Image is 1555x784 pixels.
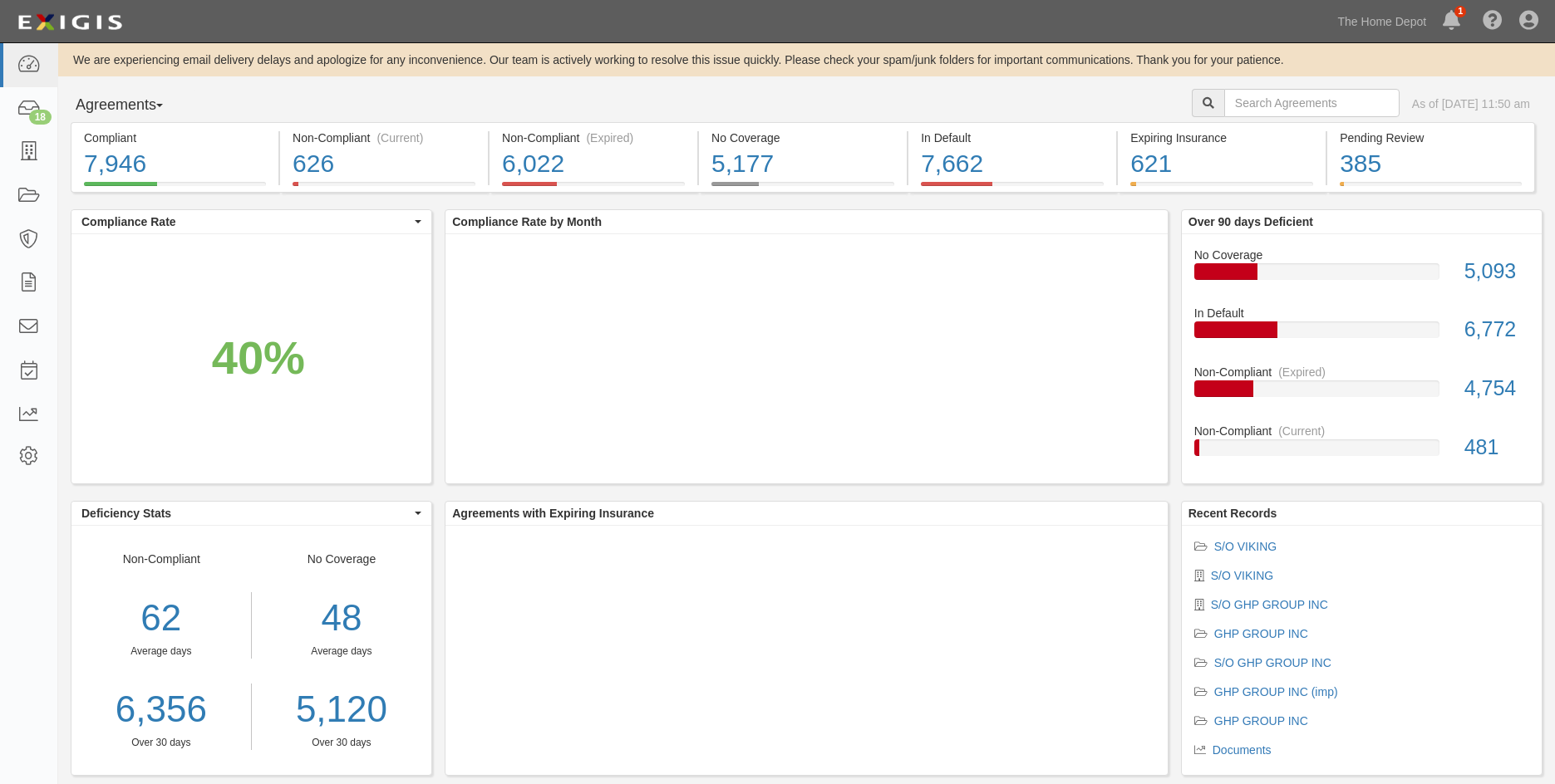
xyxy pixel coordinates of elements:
div: Over 30 days [71,736,251,750]
div: In Default [921,130,1104,146]
img: logo-5460c22ac91f19d4615b14bd174203de0afe785f0fc80cf4dbbc73dc1793850b.png [12,7,127,37]
i: Help Center - Complianz [1483,12,1503,32]
div: (Current) [1278,423,1325,439]
a: GHP GROUP INC [1214,627,1308,640]
div: 621 [1130,146,1313,182]
div: No Coverage [252,551,432,750]
div: Non-Compliant [1182,423,1542,439]
div: 626 [293,146,475,182]
button: Agreements [71,89,195,122]
a: S/O VIKING [1211,569,1273,582]
a: The Home Depot [1330,5,1435,38]
div: 18 [29,110,52,125]
div: In Default [1182,305,1542,321]
div: 4,754 [1452,374,1542,404]
div: 6,772 [1452,315,1542,345]
a: Non-Compliant(Expired)6,022 [490,182,697,195]
div: (Expired) [1278,364,1326,380]
span: Compliance Rate [81,213,411,230]
div: Over 30 days [264,736,420,750]
div: 7,946 [84,146,266,182]
a: In Default6,772 [1194,305,1529,364]
div: We are experiencing email delivery delays and apologize for any inconvenience. Our team is active... [58,51,1555,68]
div: Average days [71,644,251,659]
div: Non-Compliant [71,551,252,750]
div: 6,022 [502,146,685,182]
a: Non-Compliant(Expired)4,754 [1194,364,1529,423]
div: (Current) [376,130,423,146]
a: Expiring Insurance621 [1118,182,1326,195]
span: Deficiency Stats [81,505,411,522]
a: GHP GROUP INC [1214,714,1308,728]
div: 5,177 [711,146,894,182]
div: Average days [264,644,420,659]
button: Compliance Rate [71,210,431,233]
a: No Coverage5,093 [1194,247,1529,306]
a: Compliant7,946 [71,182,278,195]
b: Over 90 days Deficient [1188,215,1313,228]
div: Pending Review [1340,130,1522,146]
div: Expiring Insurance [1130,130,1313,146]
div: 7,662 [921,146,1104,182]
a: GHP GROUP INC (imp) [1214,685,1338,698]
a: Non-Compliant(Current)626 [280,182,488,195]
div: (Expired) [586,130,633,146]
div: No Coverage [711,130,894,146]
div: 62 [71,592,251,644]
a: S/O GHP GROUP INC [1211,598,1328,611]
div: Non-Compliant (Current) [293,130,475,146]
b: Recent Records [1188,507,1277,520]
a: 6,356 [71,684,251,736]
a: S/O VIKING [1214,540,1277,553]
div: No Coverage [1182,247,1542,263]
div: 385 [1340,146,1522,182]
a: No Coverage5,177 [699,182,907,195]
div: 40% [212,325,305,391]
div: 5,093 [1452,257,1542,287]
div: Non-Compliant [1182,364,1542,380]
div: Compliant [84,130,266,146]
div: Non-Compliant (Expired) [502,130,685,146]
a: S/O GHP GROUP INC [1214,656,1331,669]
a: Non-Compliant(Current)481 [1194,423,1529,469]
b: Compliance Rate by Month [452,215,602,228]
input: Search Agreements [1224,89,1400,117]
button: Deficiency Stats [71,502,431,525]
a: Documents [1213,743,1272,757]
b: Agreements with Expiring Insurance [452,507,654,520]
a: 5,120 [264,684,420,736]
a: Pending Review385 [1327,182,1535,195]
div: 48 [264,592,420,644]
a: In Default7,662 [908,182,1116,195]
div: 481 [1452,433,1542,463]
div: As of [DATE] 11:50 am [1412,96,1530,112]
